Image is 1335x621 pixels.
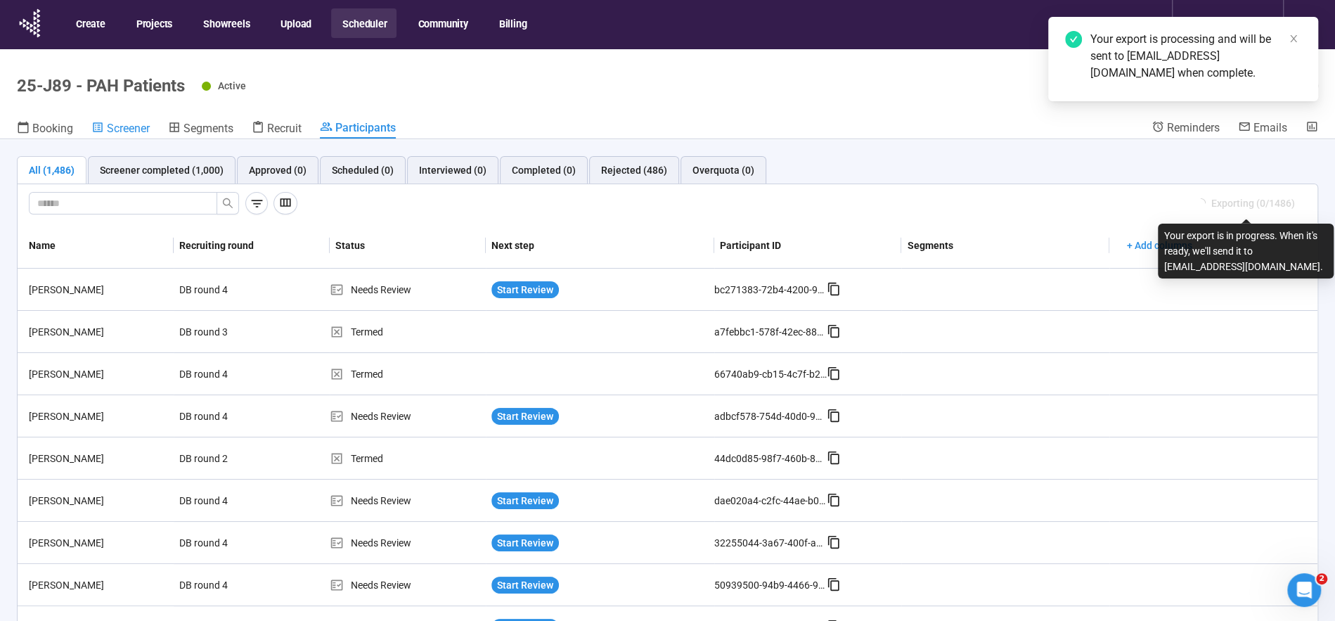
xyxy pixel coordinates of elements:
span: Start Review [497,577,553,593]
div: Termed [330,324,486,340]
div: DB round 2 [174,445,279,472]
div: Termed [330,451,486,466]
span: search [222,198,233,209]
div: 66740ab9-cb15-4c7f-b2e1-846535ba1e74 [714,366,827,382]
div: Interviewed (0) [419,162,486,178]
span: close [1289,34,1298,44]
a: Recruit [252,120,302,139]
span: Booking [32,122,73,135]
div: Needs Review [330,493,486,508]
div: bc271383-72b4-4200-9f51-a3cfbb719036 [714,282,827,297]
th: Name [18,223,174,269]
button: Scheduler [331,8,396,38]
div: Needs Review [330,409,486,424]
div: DB round 3 [174,319,279,345]
span: check-circle [1065,31,1082,48]
a: Reminders [1152,120,1220,137]
div: Screener completed (1,000) [100,162,224,178]
button: search [217,192,239,215]
button: Projects [125,8,182,38]
button: Create [65,8,115,38]
div: 50939500-94b9-4466-955a-393e77c06caf [714,577,827,593]
button: Exporting (0/1486) [1185,192,1306,215]
div: dae020a4-c2fc-44ae-b0a1-181ebfcbac65 [714,493,827,508]
span: Start Review [497,409,553,424]
button: Start Review [491,577,559,594]
span: Segments [183,122,233,135]
div: a7febbc1-578f-42ec-8811-f498e0336d53 [714,324,827,340]
a: Segments [168,120,233,139]
div: adbcf578-754d-40d0-9067-50f0456617c5 [714,409,827,424]
div: Overquota (0) [692,162,754,178]
div: DB round 4 [174,487,279,514]
span: Start Review [497,282,553,297]
a: Participants [320,120,396,139]
div: Needs Review [330,535,486,551]
div: DB round 4 [174,361,279,388]
button: Start Review [491,281,559,298]
div: [PERSON_NAME] [23,366,174,382]
span: Exporting (0/1486) [1211,196,1295,211]
div: [PERSON_NAME] [23,535,174,551]
div: 44dc0d85-98f7-460b-886f-0b063e7751e8 [714,451,827,466]
div: [PERSON_NAME] [23,282,174,297]
span: Start Review [497,493,553,508]
th: Segments [901,223,1109,269]
button: Upload [269,8,321,38]
th: Participant ID [714,223,901,269]
span: Start Review [497,535,553,551]
span: Reminders [1167,121,1220,134]
div: [PERSON_NAME] [23,493,174,508]
button: Start Review [491,534,559,551]
span: loading [1194,197,1207,210]
a: Emails [1238,120,1287,137]
div: [PERSON_NAME] [23,451,174,466]
a: Booking [17,120,73,139]
span: Recruit [267,122,302,135]
div: DB round 4 [174,530,279,556]
div: [PERSON_NAME] [23,577,174,593]
div: Rejected (486) [601,162,667,178]
button: Billing [488,8,537,38]
div: Approved (0) [249,162,307,178]
div: Needs Review [330,282,486,297]
button: Start Review [491,408,559,425]
span: Participants [335,121,396,134]
span: Active [218,80,246,91]
div: Termed [330,366,486,382]
h1: 25-J89 - PAH Patients [17,76,185,96]
div: All (1,486) [29,162,75,178]
th: Status [330,223,486,269]
div: Your export is processing and will be sent to [EMAIL_ADDRESS][DOMAIN_NAME] when complete. [1090,31,1301,82]
span: Screener [107,122,150,135]
div: DB round 4 [174,403,279,430]
th: Next step [486,223,714,269]
div: Your export is in progress. When it's ready, we'll send it to [EMAIL_ADDRESS][DOMAIN_NAME]. [1158,224,1334,279]
div: DB round 4 [174,276,279,303]
iframe: Intercom live chat [1287,573,1321,607]
button: Start Review [491,492,559,509]
div: Completed (0) [512,162,576,178]
button: Community [406,8,477,38]
span: 2 [1316,573,1327,584]
button: Showreels [192,8,259,38]
div: 32255044-3a67-400f-adea-f5b4310a5c41 [714,535,827,551]
span: Emails [1253,121,1287,134]
th: Recruiting round [174,223,330,269]
a: Screener [91,120,150,139]
div: [PERSON_NAME] [23,324,174,340]
div: [PERSON_NAME] [23,409,174,424]
button: + Add columns [1115,234,1203,257]
div: Opinions Link [1187,11,1265,38]
span: + Add columns [1126,238,1192,253]
div: Needs Review [330,577,486,593]
div: DB round 4 [174,572,279,598]
div: Scheduled (0) [332,162,394,178]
